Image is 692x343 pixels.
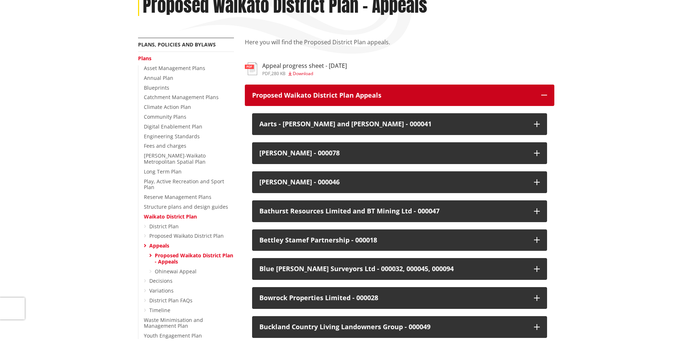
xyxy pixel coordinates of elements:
[259,208,527,215] div: Bathurst Resources Limited and BT Mining Ltd - 000047
[259,265,527,273] div: Blue [PERSON_NAME] Surveyors Ltd - 000032, 000045, 000094
[144,213,197,220] a: Waikato District Plan
[252,316,547,338] button: Buckland Country Living Landowners Group - 000049
[144,168,182,175] a: Long Term Plan
[149,232,224,239] a: Proposed Waikato District Plan
[155,252,233,265] a: Proposed Waikato District Plan - Appeals
[262,70,270,77] span: pdf
[144,193,211,200] a: Reserve Management Plans
[293,70,313,77] span: Download
[262,62,347,69] h3: Appeal progress sheet - [DATE]
[149,277,173,284] a: Decisions
[259,150,527,157] div: [PERSON_NAME] - 000078
[144,152,206,165] a: [PERSON_NAME]-Waikato Metropolitan Spatial Plan
[252,229,547,251] button: Bettley Stamef Partnership - 000018
[138,55,151,62] a: Plans
[144,123,202,130] a: Digital Enablement Plan
[259,121,527,128] div: Aarts - [PERSON_NAME] and [PERSON_NAME] - 000041
[259,294,527,302] div: Bowrock Properties Limited - 000028
[144,142,186,149] a: Fees and charges
[144,178,224,191] a: Play, Active Recreation and Sport Plan
[144,113,186,120] a: Community Plans
[245,62,347,75] a: Appeal progress sheet - [DATE] pdf,280 KB Download
[144,74,173,81] a: Annual Plan
[138,41,216,48] a: Plans, policies and bylaws
[144,203,228,210] a: Structure plans and design guides
[144,133,200,140] a: Engineering Standards
[144,94,219,101] a: Catchment Management Plans
[149,297,193,304] a: District Plan FAQs
[149,223,179,230] a: District Plan
[252,258,547,280] button: Blue [PERSON_NAME] Surveyors Ltd - 000032, 000045, 000094
[144,84,169,91] a: Blueprints
[252,171,547,193] button: [PERSON_NAME] - 000046
[259,179,527,186] div: [PERSON_NAME] - 000046
[245,62,257,75] img: document-pdf.svg
[252,142,547,164] button: [PERSON_NAME] - 000078
[144,103,191,110] a: Climate Action Plan
[245,85,554,106] button: Proposed Waikato District Plan Appeals
[144,332,202,339] a: Youth Engagement Plan
[149,287,174,294] a: Variations
[252,92,534,99] p: Proposed Waikato District Plan Appeals
[252,200,547,222] button: Bathurst Resources Limited and BT Mining Ltd - 000047
[252,287,547,309] button: Bowrock Properties Limited - 000028
[262,72,347,76] div: ,
[144,317,203,330] a: Waste Minimisation and Management Plan
[259,323,527,331] div: Buckland Country Living Landowners Group - 000049
[144,65,205,72] a: Asset Management Plans
[252,113,547,135] button: Aarts - [PERSON_NAME] and [PERSON_NAME] - 000041
[259,237,527,244] div: Bettley Stamef Partnership - 000018
[245,38,554,55] p: Here you will find the Proposed District Plan appeals.
[155,268,197,275] a: Ohinewai Appeal
[271,70,286,77] span: 280 KB
[149,307,170,314] a: Timeline
[149,242,169,249] a: Appeals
